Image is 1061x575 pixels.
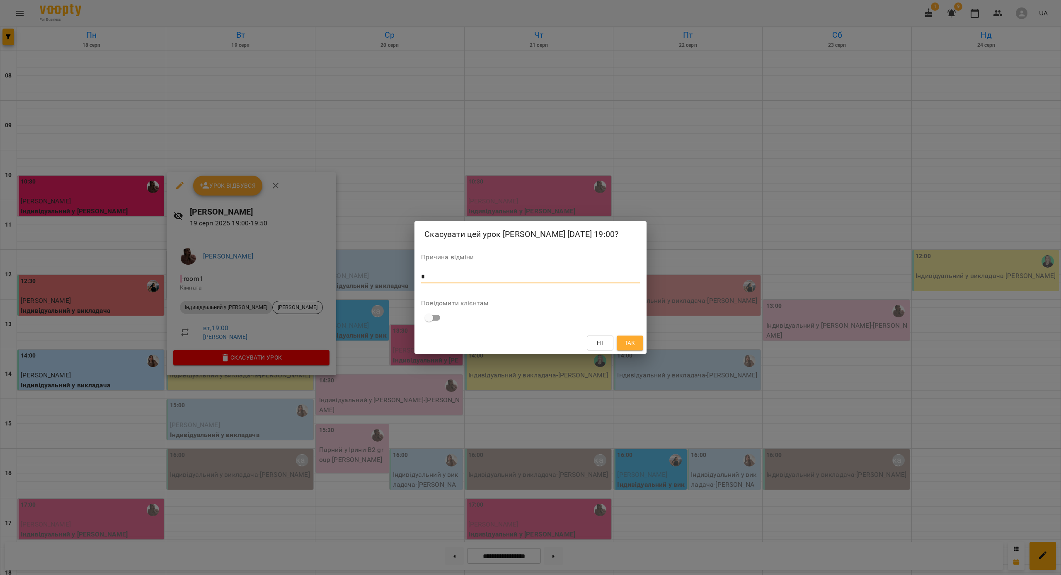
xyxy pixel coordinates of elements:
label: Причина відміни [421,254,640,261]
button: Ні [587,336,613,350]
h2: Скасувати цей урок [PERSON_NAME] [DATE] 19:00? [424,228,636,241]
button: Так [617,336,643,350]
span: Ні [597,338,603,348]
label: Повідомити клієнтам [421,300,640,307]
span: Так [625,338,635,348]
